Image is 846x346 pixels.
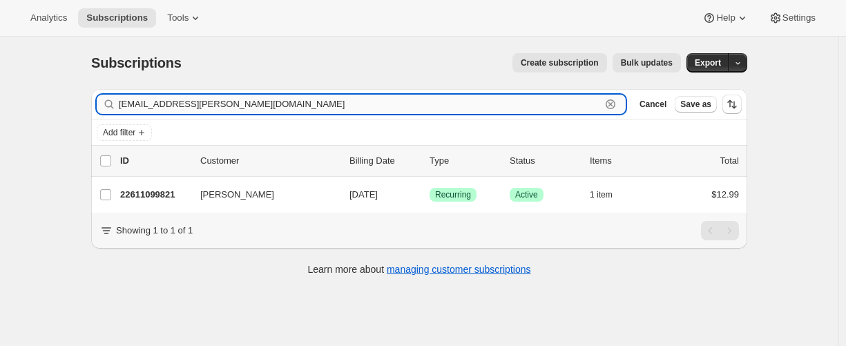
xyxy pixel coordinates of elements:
span: Analytics [30,12,67,23]
span: Settings [782,12,816,23]
button: Help [694,8,757,28]
button: Export [686,53,729,73]
span: Recurring [435,189,471,200]
p: ID [120,154,189,168]
button: Save as [675,96,717,113]
p: Status [510,154,579,168]
button: Tools [159,8,211,28]
button: Cancel [634,96,672,113]
span: Active [515,189,538,200]
div: Items [590,154,659,168]
p: Billing Date [349,154,419,168]
span: Export [695,57,721,68]
span: 1 item [590,189,613,200]
span: Cancel [640,99,666,110]
nav: Pagination [701,221,739,240]
span: [DATE] [349,189,378,200]
button: Create subscription [512,53,607,73]
span: Add filter [103,127,135,138]
span: Tools [167,12,189,23]
span: Help [716,12,735,23]
span: Create subscription [521,57,599,68]
div: 22611099821[PERSON_NAME][DATE]SuccessRecurringSuccessActive1 item$12.99 [120,185,739,204]
button: Bulk updates [613,53,681,73]
input: Filter subscribers [119,95,601,114]
a: managing customer subscriptions [387,264,531,275]
button: Sort the results [722,95,742,114]
span: Subscriptions [91,55,182,70]
span: Bulk updates [621,57,673,68]
p: Showing 1 to 1 of 1 [116,224,193,238]
span: [PERSON_NAME] [200,188,274,202]
button: Add filter [97,124,152,141]
p: Learn more about [308,262,531,276]
button: Settings [760,8,824,28]
div: IDCustomerBilling DateTypeStatusItemsTotal [120,154,739,168]
p: Customer [200,154,338,168]
button: 1 item [590,185,628,204]
div: Type [430,154,499,168]
button: Clear [604,97,617,111]
span: $12.99 [711,189,739,200]
p: 22611099821 [120,188,189,202]
button: Analytics [22,8,75,28]
button: Subscriptions [78,8,156,28]
span: Subscriptions [86,12,148,23]
span: Save as [680,99,711,110]
button: [PERSON_NAME] [192,184,330,206]
p: Total [720,154,739,168]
